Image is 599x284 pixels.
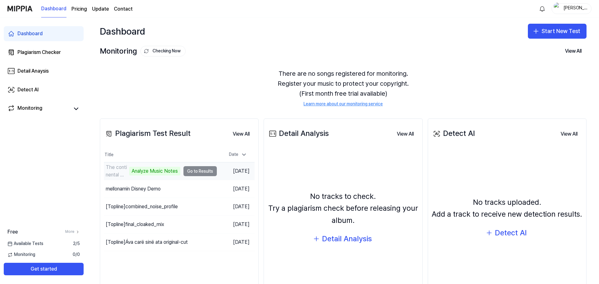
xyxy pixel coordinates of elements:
[71,5,87,13] a: Pricing
[552,3,592,14] button: profile[PERSON_NAME]
[129,167,180,176] div: Analyze Music Notes
[560,45,587,57] button: View All
[17,49,61,56] div: Plagiarism Checker
[17,67,49,75] div: Detail Anaysis
[106,185,161,193] div: mellonamin Disney Demo
[495,227,527,239] div: Detect AI
[432,196,582,220] div: No tracks uploaded. Add a track to receive new detection results.
[556,128,582,140] button: View All
[4,26,84,41] a: Dashboard
[268,190,418,226] div: No tracks to check. Try a plagiarism check before releasing your album.
[106,203,178,210] div: [Topline] combined_noise_profile
[4,45,84,60] a: Plagiarism Checker
[217,180,255,198] td: [DATE]
[308,231,378,246] button: Detail Analysis
[268,128,329,139] div: Detail Analysis
[114,5,133,13] a: Contact
[226,150,250,160] div: Date
[104,128,191,139] div: Plagiarism Test Result
[140,46,186,56] button: Checking Now
[106,164,128,179] div: The continental music portal Modest edition mastered [MEDICAL_DATA]
[217,198,255,216] td: [DATE]
[73,241,80,247] span: 2 / 5
[392,128,419,140] button: View All
[217,233,255,251] td: [DATE]
[392,127,419,140] a: View All
[538,5,546,12] img: 알림
[322,233,372,245] div: Detail Analysis
[528,24,587,39] button: Start New Test
[228,128,255,140] button: View All
[92,5,109,13] a: Update
[4,64,84,79] a: Detail Anaysis
[481,225,533,240] button: Detect AI
[7,228,18,236] span: Free
[100,45,186,57] div: Monitoring
[17,30,43,37] div: Dashboard
[432,128,475,139] div: Detect AI
[217,162,255,180] td: [DATE]
[7,241,43,247] span: Available Tests
[4,263,84,275] button: Get started
[7,252,35,258] span: Monitoring
[73,252,80,258] span: 0 / 0
[100,24,145,39] div: Dashboard
[17,86,39,94] div: Detect AI
[106,221,164,228] div: [Topline] final_cloaked_mix
[228,127,255,140] a: View All
[104,147,217,162] th: Title
[100,61,587,115] div: There are no songs registered for monitoring. Register your music to protect your copyright. (Fir...
[556,127,582,140] a: View All
[4,82,84,97] a: Detect AI
[217,216,255,233] td: [DATE]
[554,2,561,15] img: profile
[304,101,383,107] a: Learn more about our monitoring service
[41,0,66,17] a: Dashboard
[563,5,587,12] div: [PERSON_NAME]
[65,229,80,234] a: More
[106,238,188,246] div: [Topline] Áva carë sinë ata original-cut
[17,104,42,113] div: Monitoring
[7,104,70,113] a: Monitoring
